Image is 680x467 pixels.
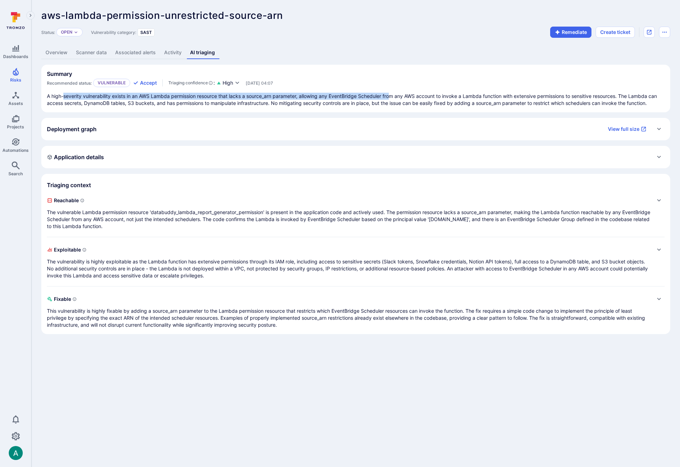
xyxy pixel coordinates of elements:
[26,11,35,20] button: Expand navigation menu
[28,13,33,19] i: Expand navigation menu
[47,182,91,189] h2: Triaging context
[47,154,104,161] h2: Application details
[41,9,283,21] span: aws-lambda-permission-unrestricted-source-arn
[550,27,591,38] button: Remediate
[209,79,213,86] svg: AI Triaging Agent self-evaluates the confidence behind recommended status based on the depth and ...
[47,258,651,279] p: The vulnerability is highly exploitable as the Lambda function has extensive permissions through ...
[2,148,29,153] span: Automations
[47,93,665,107] p: A high-severity vulnerability exists in an AWS Lambda permission resource that lacks a source_arn...
[80,198,84,203] svg: Indicates if a vulnerability code, component, function or a library can actually be reached or in...
[47,195,651,206] span: Reachable
[72,297,77,301] svg: Indicates if a vulnerability can be remediated or patched easily
[47,293,665,328] div: Expand
[133,79,157,86] button: Accept
[659,27,670,38] button: Options menu
[72,46,111,59] a: Scanner data
[47,293,651,305] span: Fixable
[246,80,273,86] span: Only visible to Tromzo users
[596,27,635,38] button: Create ticket
[41,146,670,168] div: Expand
[3,54,28,59] span: Dashboards
[47,244,651,255] span: Exploitable
[82,248,86,252] svg: Indicates if a vulnerability can be exploited by an attacker to gain unauthorized access, execute...
[644,27,655,38] div: Open original issue
[74,30,78,34] button: Expand dropdown
[186,46,219,59] a: AI triaging
[111,46,160,59] a: Associated alerts
[93,79,130,87] p: Vulnerable
[8,171,23,176] span: Search
[41,46,72,59] a: Overview
[47,70,72,77] h2: Summary
[61,29,72,35] button: Open
[91,30,136,35] span: Vulnerability category:
[168,79,215,86] div: :
[8,101,23,106] span: Assets
[41,46,670,59] div: Vulnerability tabs
[138,28,155,36] div: SAST
[223,79,240,87] button: High
[7,124,24,129] span: Projects
[168,79,208,86] span: Triaging confidence
[41,118,670,140] div: Expand
[47,244,665,279] div: Expand
[41,30,55,35] span: Status:
[9,446,23,460] div: Arjan Dehar
[604,123,651,135] a: View full size
[223,79,233,86] span: High
[10,77,21,83] span: Risks
[9,446,23,460] img: ACg8ocLSa5mPYBaXNx3eFu_EmspyJX0laNWN7cXOFirfQ7srZveEpg=s96-c
[160,46,186,59] a: Activity
[47,307,651,328] p: This vulnerability is highly fixable by adding a source_arn parameter to the Lambda permission re...
[47,195,665,230] div: Expand
[47,209,651,230] p: The vulnerable Lambda permission resource 'databuddy_lambda_report_generator_permission' is prese...
[47,126,97,133] h2: Deployment graph
[47,80,92,86] span: Recommended status:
